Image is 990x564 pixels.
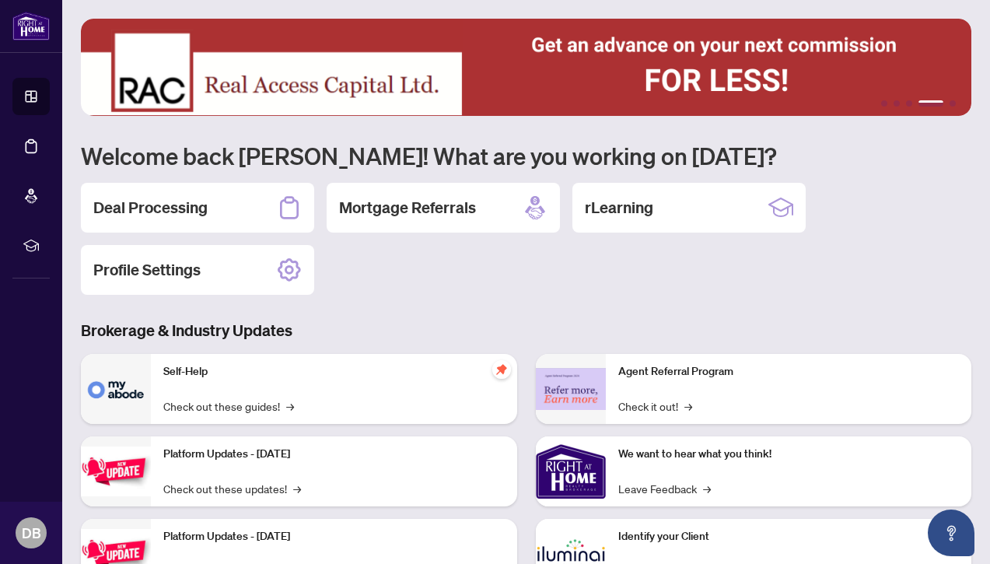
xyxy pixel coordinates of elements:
button: Open asap [928,510,974,556]
a: Check out these guides!→ [163,398,294,415]
button: 4 [918,100,943,107]
button: 2 [894,100,900,107]
p: Self-Help [163,363,505,380]
a: Check out these updates!→ [163,480,301,497]
span: → [684,398,692,415]
img: Self-Help [81,354,151,424]
img: We want to hear what you think! [536,436,606,506]
span: pushpin [492,360,511,379]
h2: Mortgage Referrals [339,197,476,219]
img: Platform Updates - July 21, 2025 [81,447,151,496]
a: Check it out!→ [618,398,692,415]
img: Agent Referral Program [536,368,606,411]
button: 1 [881,100,887,107]
button: 5 [950,100,956,107]
span: → [286,398,294,415]
h1: Welcome back [PERSON_NAME]! What are you working on [DATE]? [81,141,971,170]
h2: rLearning [585,197,653,219]
p: We want to hear what you think! [618,446,960,463]
p: Platform Updates - [DATE] [163,528,505,545]
p: Agent Referral Program [618,363,960,380]
img: logo [12,12,50,40]
p: Platform Updates - [DATE] [163,446,505,463]
img: Slide 3 [81,19,971,116]
span: DB [22,522,41,544]
p: Identify your Client [618,528,960,545]
h3: Brokerage & Industry Updates [81,320,971,342]
h2: Profile Settings [93,259,201,281]
a: Leave Feedback→ [618,480,711,497]
h2: Deal Processing [93,197,208,219]
button: 3 [906,100,912,107]
span: → [293,480,301,497]
span: → [703,480,711,497]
